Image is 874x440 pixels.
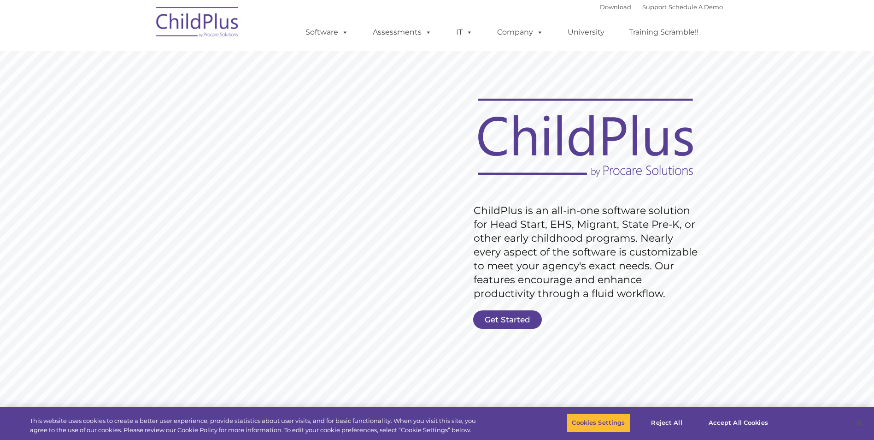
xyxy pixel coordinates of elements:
[849,413,869,433] button: Close
[364,23,441,42] a: Assessments
[558,23,614,42] a: University
[642,3,667,11] a: Support
[638,413,696,433] button: Reject All
[296,23,358,42] a: Software
[600,3,723,11] font: |
[620,23,708,42] a: Training Scramble!!
[669,3,723,11] a: Schedule A Demo
[488,23,552,42] a: Company
[473,310,542,329] a: Get Started
[600,3,631,11] a: Download
[474,204,702,301] rs-layer: ChildPlus is an all-in-one software solution for Head Start, EHS, Migrant, State Pre-K, or other ...
[567,413,630,433] button: Cookies Settings
[704,413,773,433] button: Accept All Cookies
[447,23,482,42] a: IT
[152,0,244,47] img: ChildPlus by Procare Solutions
[30,416,481,434] div: This website uses cookies to create a better user experience, provide statistics about user visit...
